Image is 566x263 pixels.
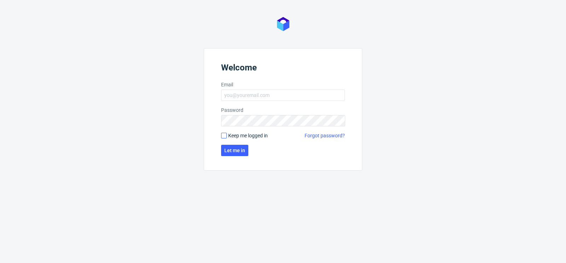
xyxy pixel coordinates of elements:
a: Forgot password? [305,132,345,139]
label: Password [221,107,345,114]
span: Let me in [224,148,245,153]
button: Let me in [221,145,248,156]
label: Email [221,81,345,88]
header: Welcome [221,63,345,75]
span: Keep me logged in [228,132,268,139]
input: you@youremail.com [221,90,345,101]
